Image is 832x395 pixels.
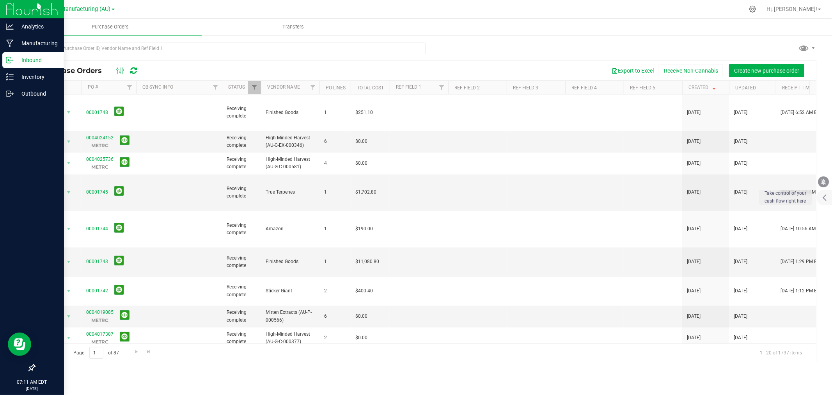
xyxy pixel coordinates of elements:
span: $0.00 [355,138,367,145]
a: 00001748 [86,110,108,115]
span: 2 [324,334,346,342]
a: PO # [88,84,98,90]
span: Sticker Giant [266,287,315,295]
button: Export to Excel [607,64,659,77]
span: select [64,224,74,235]
span: select [64,286,74,297]
a: Purchase Orders [19,19,202,35]
p: Outbound [14,89,60,98]
span: $251.10 [355,109,373,116]
span: [DATE] [734,160,747,167]
span: select [64,136,74,147]
span: [DATE] [687,189,701,196]
a: 0004019085 [86,310,114,315]
span: 4 [324,160,346,167]
inline-svg: Manufacturing [6,39,14,47]
button: Create new purchase order [729,64,804,77]
span: Stash Manufacturing (AU) [45,6,111,12]
span: Receiving complete [227,156,256,171]
a: Total Cost [357,85,384,91]
span: 1 - 20 of 1737 items [754,347,808,359]
span: Create new purchase order [734,68,799,74]
span: Purchase Orders [81,23,139,30]
a: Filter [123,81,136,94]
a: Go to the next page [131,347,142,358]
span: Receiving complete [227,309,256,324]
span: Amazon [266,225,315,233]
a: 0004017307 [86,331,114,337]
span: $11,080.80 [355,258,379,265]
span: $190.00 [355,225,373,233]
span: [DATE] [734,258,747,265]
input: 1 [89,347,103,359]
a: 00001745 [86,189,108,195]
span: High Minded Harvest (AU-G-EX-000346) [266,134,315,149]
span: Receiving complete [227,331,256,345]
span: [DATE] [734,225,747,233]
span: Finished Goods [266,258,315,265]
a: Transfers [202,19,385,35]
p: METRC [86,163,114,171]
a: Ref Field 4 [571,85,597,91]
p: METRC [86,338,114,345]
span: [DATE] [687,313,701,320]
a: Updated [735,85,756,91]
inline-svg: Analytics [6,23,14,30]
p: Inventory [14,72,60,82]
a: Filter [307,81,319,94]
span: 1 [324,109,346,116]
span: [DATE] 11:14 AM EDT [781,189,825,196]
span: 1 [324,189,346,196]
span: select [64,311,74,322]
span: [DATE] [734,287,747,295]
div: Manage settings [748,5,757,13]
span: Receiving complete [227,105,256,120]
span: [DATE] [687,334,701,342]
span: Transfers [272,23,314,30]
span: Page of 87 [67,347,126,359]
span: Purchase Orders [41,66,110,75]
span: High-Minded Harvest (AU-G-C-000377) [266,331,315,345]
a: Ref Field 1 [396,84,421,90]
inline-svg: Outbound [6,90,14,98]
span: 1 [324,258,346,265]
span: 1 [324,225,346,233]
a: Receipt Timestamp [782,85,828,91]
a: PO Lines [326,85,346,91]
span: [DATE] [687,160,701,167]
a: 00001744 [86,226,108,231]
span: select [64,256,74,267]
span: select [64,187,74,198]
span: [DATE] [734,109,747,116]
p: [DATE] [4,386,60,391]
span: [DATE] 10:56 AM EDT [781,225,825,233]
span: Receiving complete [227,254,256,269]
p: 07:11 AM EDT [4,379,60,386]
span: [DATE] 6:52 AM EDT [781,109,823,116]
span: $400.40 [355,287,373,295]
a: Filter [209,81,222,94]
inline-svg: Inbound [6,56,14,64]
a: Created [688,85,717,90]
a: Ref Field 2 [454,85,480,91]
p: Analytics [14,22,60,31]
span: [DATE] [687,225,701,233]
iframe: Resource center [8,333,31,356]
span: Receiving complete [227,185,256,200]
a: 00001742 [86,288,108,294]
span: Receiving complete [227,134,256,149]
span: 6 [324,138,346,145]
a: 0004025736 [86,157,114,162]
a: Vendor Name [267,84,300,90]
span: [DATE] [734,313,747,320]
span: Mitten Extracts (AU-P-000566) [266,309,315,324]
a: 00001743 [86,259,108,264]
a: Ref Field 3 [513,85,538,91]
span: [DATE] [734,189,747,196]
span: select [64,158,74,169]
span: [DATE] [734,138,747,145]
a: Ref Field 5 [630,85,655,91]
span: [DATE] 1:29 PM EDT [781,258,823,265]
span: High-Minded Harvest (AU-G-C-000581) [266,156,315,171]
inline-svg: Inventory [6,73,14,81]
